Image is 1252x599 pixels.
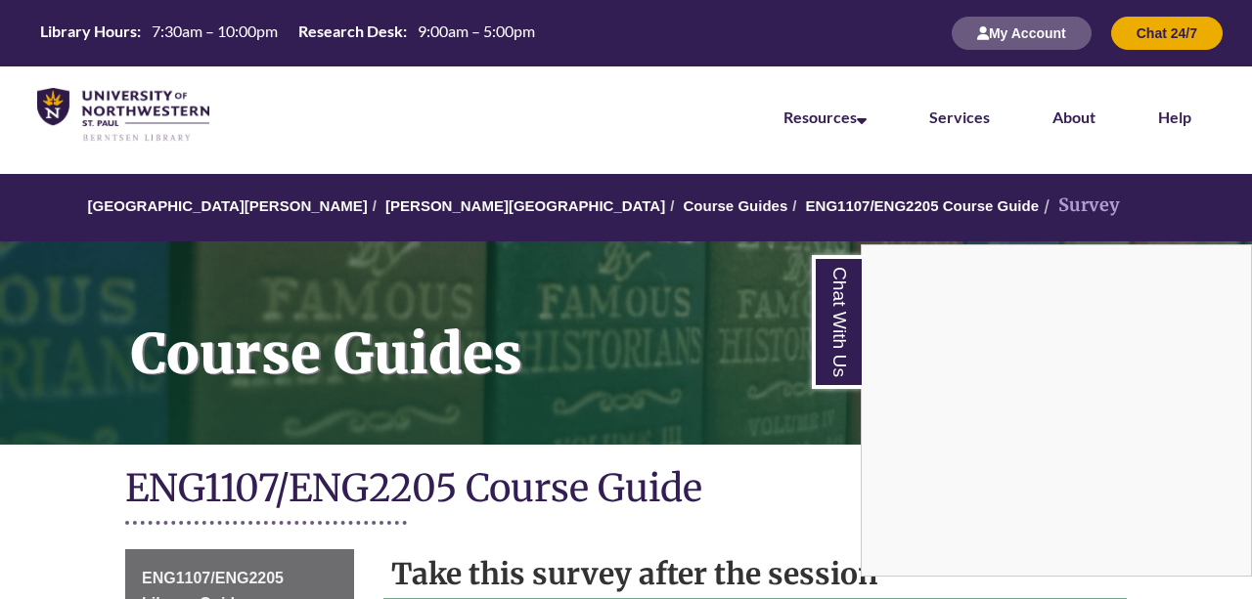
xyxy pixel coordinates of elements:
iframe: Chat Widget [862,245,1251,576]
img: UNWSP Library Logo [37,88,209,143]
div: Chat With Us [861,244,1252,577]
a: Chat With Us [812,255,862,389]
a: About [1052,107,1095,126]
a: Resources [783,107,867,126]
a: Services [929,107,990,126]
a: Help [1158,107,1191,126]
